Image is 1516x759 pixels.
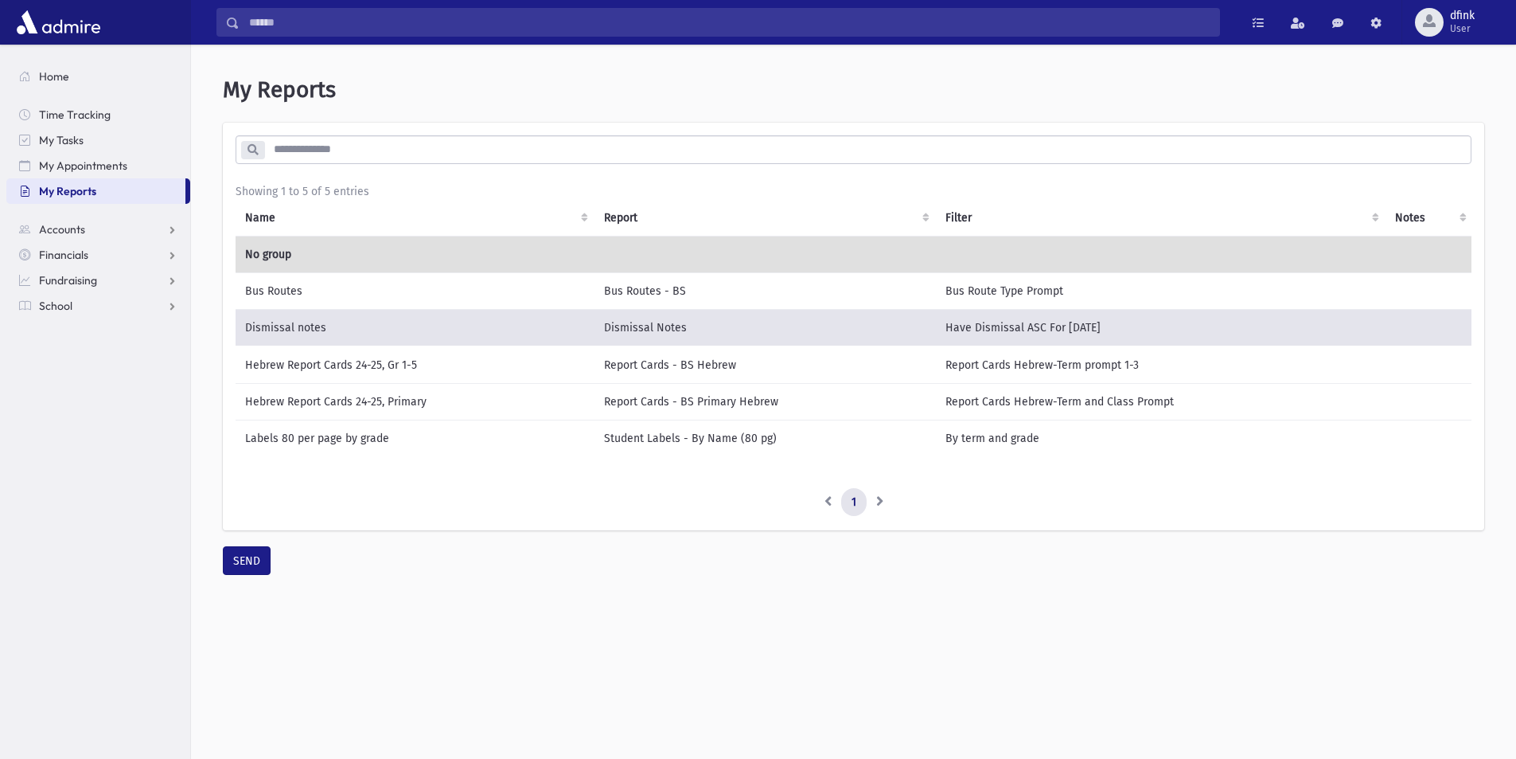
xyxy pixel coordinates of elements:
[594,420,936,456] td: Student Labels - By Name (80 pg)
[936,272,1385,309] td: Bus Route Type Prompt
[236,200,594,237] th: Name: activate to sort column ascending
[936,200,1385,237] th: Filter : activate to sort column ascending
[594,346,936,384] td: Report Cards - BS Hebrew
[236,346,594,384] td: Hebrew Report Cards 24-25, Gr 1-5
[6,242,190,268] a: Financials
[13,6,104,38] img: AdmirePro
[936,420,1385,456] td: By term and grade
[39,69,69,84] span: Home
[1450,10,1475,22] span: dfink
[936,309,1385,346] td: Have Dismissal ASC For [DATE]
[39,222,85,237] span: Accounts
[594,309,936,346] td: Dismissal Notes
[236,383,594,420] td: Hebrew Report Cards 24-25, Primary
[594,383,936,420] td: Report Cards - BS Primary Hebrew
[39,133,84,147] span: My Tasks
[39,299,72,313] span: School
[841,488,867,517] a: 1
[594,272,936,309] td: Bus Routes - BS
[6,268,190,293] a: Fundraising
[39,184,96,198] span: My Reports
[936,383,1385,420] td: Report Cards Hebrew-Term and Class Prompt
[936,346,1385,384] td: Report Cards Hebrew-Term prompt 1-3
[6,64,190,89] a: Home
[594,200,936,237] th: Report: activate to sort column ascending
[6,178,185,204] a: My Reports
[6,127,190,153] a: My Tasks
[236,236,1473,272] td: No group
[236,183,1471,200] div: Showing 1 to 5 of 5 entries
[39,248,88,262] span: Financials
[223,76,336,103] span: My Reports
[1450,22,1475,35] span: User
[6,293,190,319] a: School
[236,309,594,346] td: Dismissal notes
[39,273,97,288] span: Fundraising
[6,102,190,127] a: Time Tracking
[39,108,111,122] span: Time Tracking
[223,546,271,575] button: SEND
[39,158,127,173] span: My Appointments
[6,217,190,242] a: Accounts
[240,8,1219,37] input: Search
[236,420,594,456] td: Labels 80 per page by grade
[1385,200,1473,237] th: Notes : activate to sort column ascending
[236,272,594,309] td: Bus Routes
[6,153,190,178] a: My Appointments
